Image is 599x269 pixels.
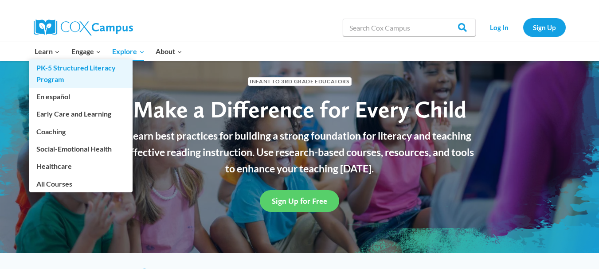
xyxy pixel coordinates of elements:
button: Child menu of Explore [107,42,150,61]
a: Sign Up [523,18,566,36]
nav: Primary Navigation [29,42,188,61]
nav: Secondary Navigation [480,18,566,36]
input: Search Cox Campus [343,19,476,36]
span: Infant to 3rd Grade Educators [248,77,352,86]
a: Coaching [29,123,133,140]
span: Make a Difference for Every Child [133,95,466,123]
p: Learn best practices for building a strong foundation for literacy and teaching effective reading... [120,128,479,176]
a: PK-5 Structured Literacy Program [29,59,133,88]
a: Early Care and Learning [29,105,133,122]
button: Child menu of Learn [29,42,66,61]
a: Sign Up for Free [260,190,339,212]
a: All Courses [29,175,133,192]
button: Child menu of About [150,42,188,61]
a: Healthcare [29,158,133,175]
a: Social-Emotional Health [29,140,133,157]
span: Sign Up for Free [272,196,327,206]
button: Child menu of Engage [66,42,107,61]
a: En español [29,88,133,105]
img: Cox Campus [34,19,133,35]
a: Log In [480,18,519,36]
